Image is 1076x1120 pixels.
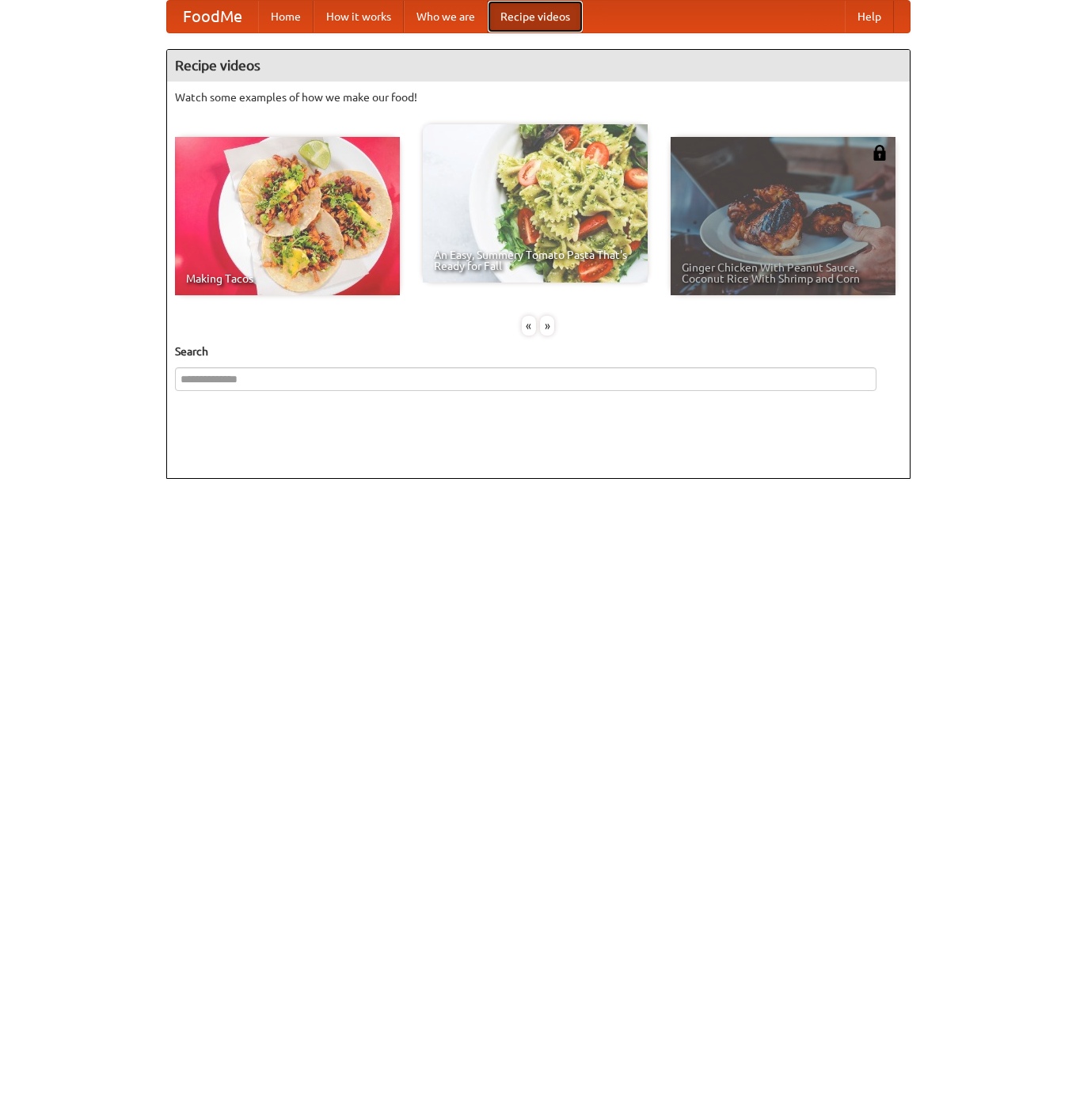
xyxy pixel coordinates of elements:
div: « [522,316,536,336]
div: » [540,316,554,336]
span: Making Tacos [186,273,389,284]
img: 483408.png [872,145,888,161]
h5: Search [175,344,902,359]
h4: Recipe videos [167,50,910,82]
a: Making Tacos [175,137,400,295]
a: Home [258,1,314,32]
a: Recipe videos [488,1,583,32]
span: An Easy, Summery Tomato Pasta That's Ready for Fall [434,249,637,271]
a: Help [845,1,894,32]
a: Who we are [404,1,488,32]
a: FoodMe [167,1,258,32]
a: An Easy, Summery Tomato Pasta That's Ready for Fall [423,124,648,283]
a: How it works [314,1,404,32]
p: Watch some examples of how we make our food! [175,89,902,105]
